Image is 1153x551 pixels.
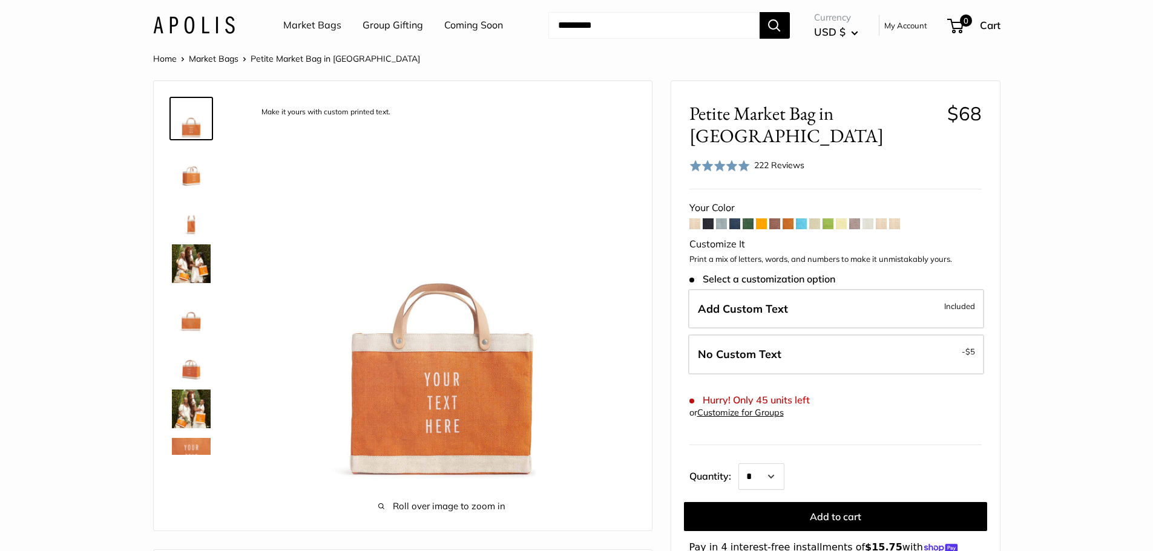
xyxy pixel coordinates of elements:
input: Search... [548,12,760,39]
span: Roll over image to zoom in [251,498,634,515]
span: 0 [959,15,971,27]
span: USD $ [814,25,846,38]
img: Petite Market Bag in Citrus [172,148,211,186]
button: Add to cart [684,502,987,531]
img: description_Seal of authenticity printed on the backside of every bag. [172,293,211,331]
img: Petite Market Bag in Citrus [172,244,211,283]
a: Coming Soon [444,16,503,34]
img: Petite Market Bag in Citrus [172,390,211,428]
span: Add Custom Text [698,302,788,316]
div: or [689,405,784,421]
img: description_Make it yours with custom printed text. [172,99,211,138]
span: 222 Reviews [754,160,804,171]
button: Search [760,12,790,39]
img: Petite Market Bag in Citrus [172,341,211,380]
a: My Account [884,18,927,33]
a: Petite Market Bag in Citrus [169,145,213,189]
a: Market Bags [189,53,238,64]
label: Quantity: [689,460,738,490]
span: Cart [980,19,1000,31]
div: Make it yours with custom printed text. [255,104,396,120]
span: No Custom Text [698,347,781,361]
img: description_12.5" wide, 9.5" high, 5.5" deep; handles: 3.5" drop [172,196,211,235]
a: Petite Market Bag in Citrus [169,387,213,431]
span: Hurry! Only 45 units left [689,394,810,406]
a: Home [153,53,177,64]
a: Market Bags [283,16,341,34]
a: Petite Market Bag in Citrus [169,339,213,382]
a: Petite Market Bag in Citrus [169,242,213,285]
a: 0 Cart [948,16,1000,35]
img: description_Custom printed text with eco-friendly ink. [172,438,211,477]
label: Add Custom Text [688,289,984,329]
nav: Breadcrumb [153,51,420,67]
img: Apolis [153,16,235,34]
span: $5 [965,347,975,356]
a: description_12.5" wide, 9.5" high, 5.5" deep; handles: 3.5" drop [169,194,213,237]
a: Group Gifting [363,16,423,34]
p: Print a mix of letters, words, and numbers to make it unmistakably yours. [689,253,982,266]
span: Petite Market Bag in [GEOGRAPHIC_DATA] [689,102,938,147]
span: - [962,344,975,359]
label: Leave Blank [688,334,984,374]
a: description_Seal of authenticity printed on the backside of every bag. [169,290,213,334]
a: description_Make it yours with custom printed text. [169,97,213,140]
span: Select a customization option [689,273,835,285]
span: Petite Market Bag in [GEOGRAPHIC_DATA] [251,53,420,64]
span: Currency [814,9,858,26]
span: Included [944,299,975,313]
a: description_Custom printed text with eco-friendly ink. [169,435,213,479]
span: $68 [947,102,982,125]
div: Customize It [689,235,982,253]
img: description_Make it yours with custom printed text. [251,99,634,482]
a: Customize for Groups [697,407,784,418]
button: USD $ [814,22,858,42]
div: Your Color [689,199,982,217]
